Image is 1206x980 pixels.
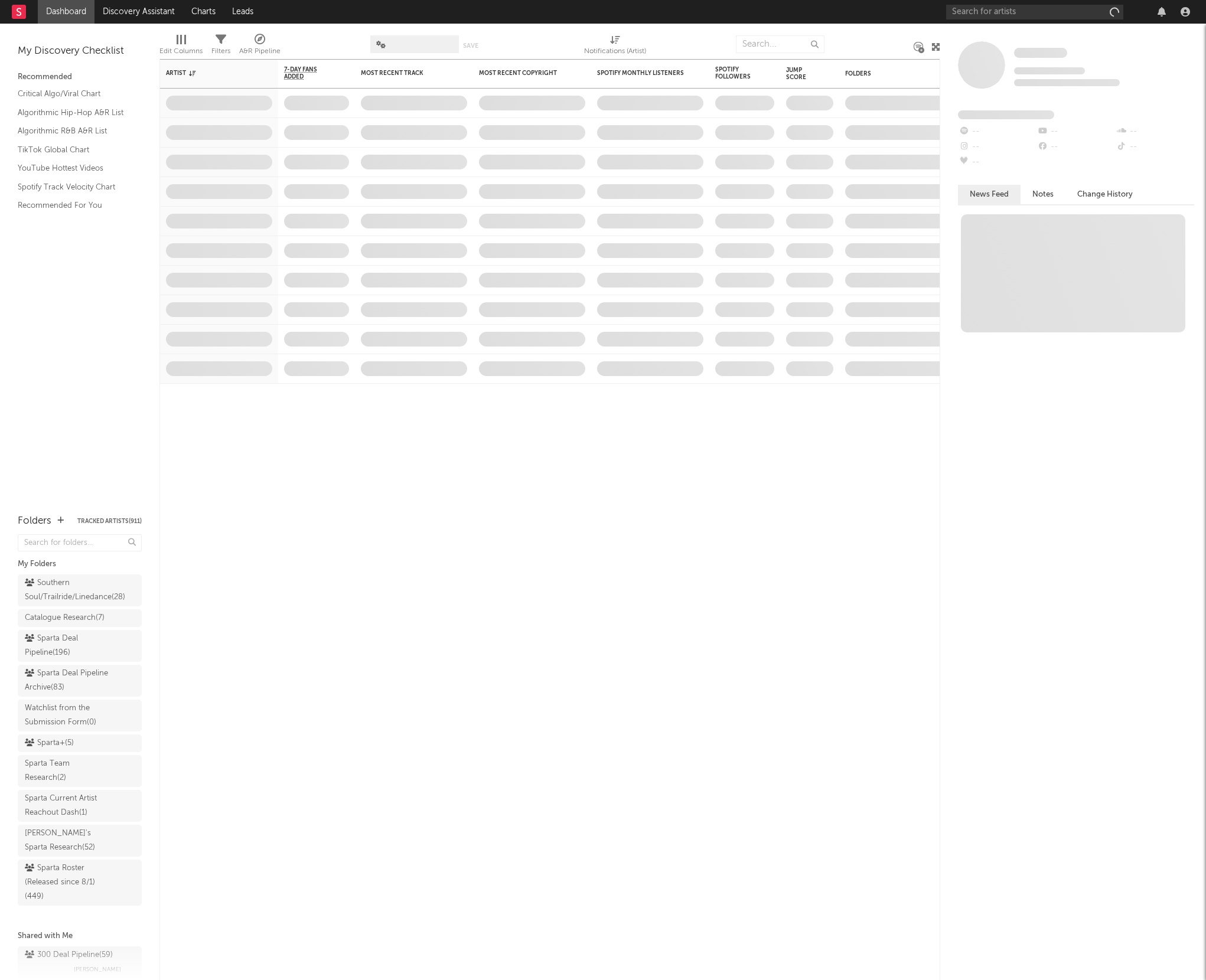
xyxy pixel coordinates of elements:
[239,30,281,64] div: A&R Pipeline
[18,534,142,551] input: Search for folders...
[25,576,125,605] div: Southern Soul/Trailride/Linedance ( 28 )
[584,44,646,58] div: Notifications (Artist)
[25,667,108,695] div: Sparta Deal Pipeline Archive ( 83 )
[18,755,142,787] a: Sparta Team Research(2)
[18,106,130,119] a: Algorithmic Hip-Hop A&R List
[958,110,1054,119] span: Fans Added by Platform
[786,67,816,81] div: Jump Score
[18,734,142,752] a: Sparta+(5)
[25,736,74,750] div: Sparta+ ( 5 )
[1014,67,1085,74] span: Tracking Since: [DATE]
[1021,185,1065,204] button: Notes
[845,70,934,77] div: Folders
[25,701,108,730] div: Watchlist from the Submission Form ( 0 )
[736,35,824,53] input: Search...
[18,860,142,906] a: Sparta Roster (Released since 8/1)(449)
[25,792,108,820] div: Sparta Current Artist Reachout Dash ( 1 )
[18,665,142,697] a: Sparta Deal Pipeline Archive(83)
[584,30,646,64] div: Notifications (Artist)
[74,962,121,976] span: [PERSON_NAME]
[1014,47,1067,59] a: Some Artist
[958,185,1021,204] button: News Feed
[958,139,1036,155] div: --
[25,632,108,660] div: Sparta Deal Pipeline ( 196 )
[361,70,449,77] div: Most Recent Track
[211,44,230,58] div: Filters
[77,518,142,524] button: Tracked Artists(911)
[18,44,142,58] div: My Discovery Checklist
[479,70,568,77] div: Most Recent Copyright
[18,162,130,175] a: YouTube Hottest Videos
[159,30,203,64] div: Edit Columns
[18,143,130,156] a: TikTok Global Chart
[958,124,1036,139] div: --
[1116,139,1194,155] div: --
[18,181,130,194] a: Spotify Track Velocity Chart
[18,825,142,857] a: [PERSON_NAME]'s Sparta Research(52)
[715,66,757,80] div: Spotify Followers
[18,946,142,978] a: 300 Deal Pipeline(59)[PERSON_NAME]
[18,87,130,100] a: Critical Algo/Viral Chart
[18,574,142,606] a: Southern Soul/Trailride/Linedance(28)
[1014,48,1067,58] span: Some Artist
[25,611,105,625] div: Catalogue Research ( 7 )
[1014,79,1120,86] span: 0 fans last week
[18,929,142,943] div: Shared with Me
[25,757,108,785] div: Sparta Team Research ( 2 )
[597,70,686,77] div: Spotify Monthly Listeners
[18,125,130,138] a: Algorithmic R&B A&R List
[1116,124,1194,139] div: --
[239,44,281,58] div: A&R Pipeline
[18,70,142,84] div: Recommended
[159,44,203,58] div: Edit Columns
[463,43,478,49] button: Save
[18,557,142,571] div: My Folders
[18,199,130,212] a: Recommended For You
[18,609,142,627] a: Catalogue Research(7)
[25,948,113,962] div: 300 Deal Pipeline ( 59 )
[1065,185,1145,204] button: Change History
[25,861,108,904] div: Sparta Roster (Released since 8/1) ( 449 )
[211,30,230,64] div: Filters
[946,5,1123,19] input: Search for artists
[284,66,331,80] span: 7-Day Fans Added
[18,514,51,528] div: Folders
[25,827,108,855] div: [PERSON_NAME]'s Sparta Research ( 52 )
[18,630,142,662] a: Sparta Deal Pipeline(196)
[1036,139,1115,155] div: --
[18,790,142,822] a: Sparta Current Artist Reachout Dash(1)
[1036,124,1115,139] div: --
[166,70,255,77] div: Artist
[958,155,1036,170] div: --
[18,700,142,731] a: Watchlist from the Submission Form(0)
